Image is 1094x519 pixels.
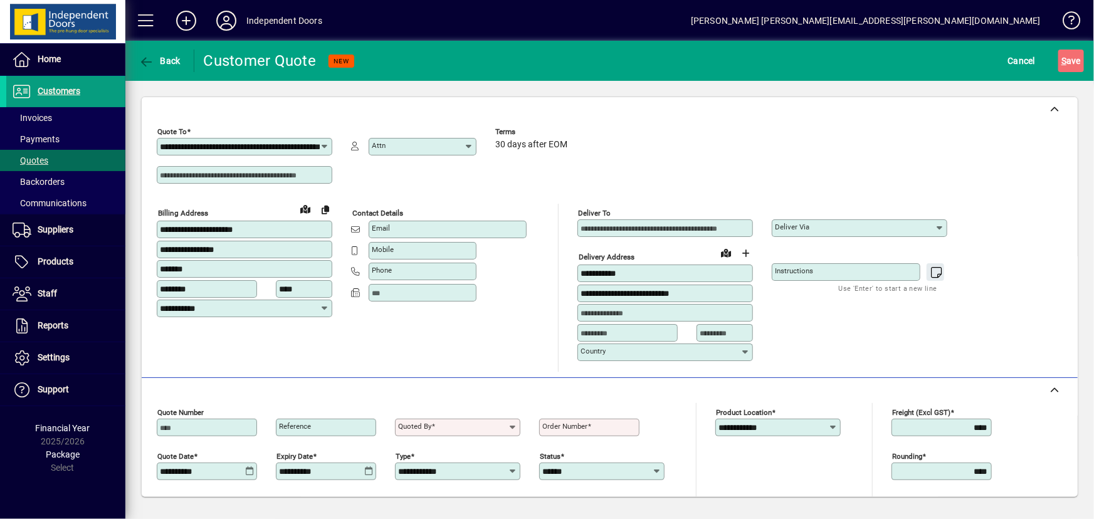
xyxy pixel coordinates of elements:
[839,281,937,295] mat-hint: Use 'Enter' to start a new line
[46,449,80,459] span: Package
[157,127,187,136] mat-label: Quote To
[166,9,206,32] button: Add
[495,128,571,136] span: Terms
[540,451,560,460] mat-label: Status
[578,209,611,218] mat-label: Deliver To
[139,56,181,66] span: Back
[38,256,73,266] span: Products
[38,384,69,394] span: Support
[38,320,68,330] span: Reports
[775,266,813,275] mat-label: Instructions
[716,243,736,263] a: View on map
[157,451,194,460] mat-label: Quote date
[372,245,394,254] mat-label: Mobile
[6,171,125,192] a: Backorders
[36,423,90,433] span: Financial Year
[716,407,772,416] mat-label: Product location
[775,223,809,231] mat-label: Deliver via
[6,128,125,150] a: Payments
[295,199,315,219] a: View on map
[6,192,125,214] a: Communications
[1061,56,1066,66] span: S
[276,451,313,460] mat-label: Expiry date
[38,54,61,64] span: Home
[38,86,80,96] span: Customers
[372,141,386,150] mat-label: Attn
[892,451,922,460] mat-label: Rounding
[736,243,756,263] button: Choose address
[125,50,194,72] app-page-header-button: Back
[13,177,65,187] span: Backorders
[6,44,125,75] a: Home
[6,107,125,128] a: Invoices
[542,422,587,431] mat-label: Order number
[246,11,322,31] div: Independent Doors
[135,50,184,72] button: Back
[372,266,392,275] mat-label: Phone
[279,422,311,431] mat-label: Reference
[495,140,567,150] span: 30 days after EOM
[6,150,125,171] a: Quotes
[38,224,73,234] span: Suppliers
[6,214,125,246] a: Suppliers
[6,246,125,278] a: Products
[1061,51,1081,71] span: ave
[892,407,950,416] mat-label: Freight (excl GST)
[13,113,52,123] span: Invoices
[581,347,606,355] mat-label: Country
[396,451,411,460] mat-label: Type
[13,134,60,144] span: Payments
[157,407,204,416] mat-label: Quote number
[1008,51,1036,71] span: Cancel
[206,9,246,32] button: Profile
[1058,50,1084,72] button: Save
[1005,50,1039,72] button: Cancel
[13,155,48,165] span: Quotes
[1053,3,1078,43] a: Knowledge Base
[6,310,125,342] a: Reports
[6,278,125,310] a: Staff
[398,422,431,431] mat-label: Quoted by
[372,224,390,233] mat-label: Email
[334,57,349,65] span: NEW
[204,51,317,71] div: Customer Quote
[13,198,87,208] span: Communications
[38,288,57,298] span: Staff
[6,342,125,374] a: Settings
[691,11,1041,31] div: [PERSON_NAME] [PERSON_NAME][EMAIL_ADDRESS][PERSON_NAME][DOMAIN_NAME]
[6,374,125,406] a: Support
[315,199,335,219] button: Copy to Delivery address
[38,352,70,362] span: Settings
